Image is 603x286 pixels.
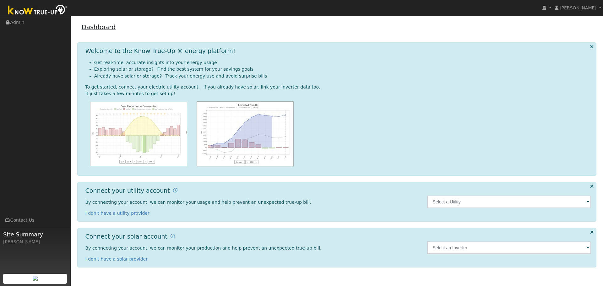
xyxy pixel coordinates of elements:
img: retrieve [33,276,38,281]
a: I don't have a utility provider [85,211,149,216]
h1: Connect your solar account [85,233,167,240]
img: Know True-Up [5,3,71,18]
a: I don't have a solar provider [85,256,148,262]
span: [PERSON_NAME] [560,5,596,10]
li: Exploring solar or storage? Find the best system for your savings goals [94,66,591,73]
div: To get started, connect your electric utility account. If you already have solar, link your inver... [85,84,591,90]
li: Get real-time, accurate insights into your energy usage [94,59,591,66]
span: By connecting your account, we can monitor your usage and help prevent an unexpected true-up bill. [85,200,311,205]
h1: Welcome to the Know True-Up ® energy platform! [85,47,236,55]
span: By connecting your account, we can monitor your production and help prevent an unexpected true-up... [85,246,322,251]
li: Already have solar or storage? Track your energy use and avoid surprise bills [94,73,591,79]
h1: Connect your utility account [85,187,170,194]
div: [PERSON_NAME] [3,239,67,245]
a: Dashboard [82,23,116,31]
div: It just takes a few minutes to get set up! [85,90,591,97]
input: Select an Inverter [427,241,591,254]
span: Site Summary [3,230,67,239]
input: Select a Utility [427,196,591,208]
